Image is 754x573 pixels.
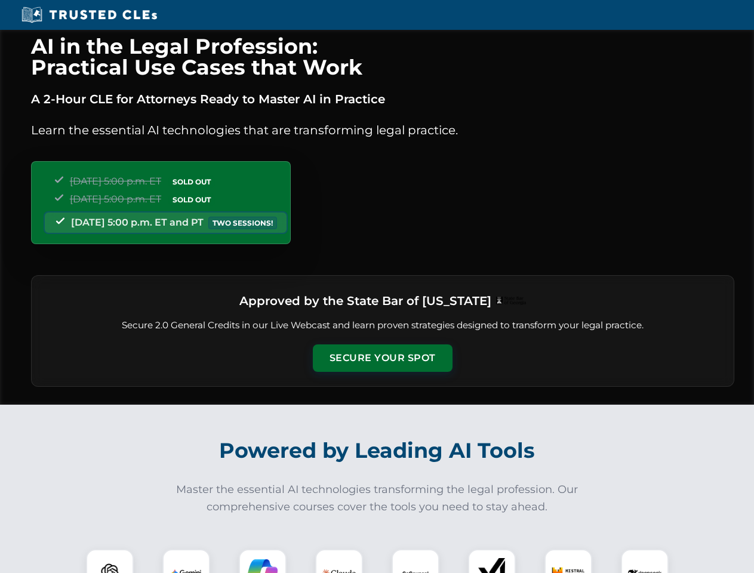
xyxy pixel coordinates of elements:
[70,193,161,205] span: [DATE] 5:00 p.m. ET
[18,6,161,24] img: Trusted CLEs
[496,297,526,305] img: Logo
[47,430,708,472] h2: Powered by Leading AI Tools
[313,344,453,372] button: Secure Your Spot
[31,90,734,109] p: A 2-Hour CLE for Attorneys Ready to Master AI in Practice
[239,290,491,312] h3: Approved by the State Bar of [US_STATE]
[168,481,586,516] p: Master the essential AI technologies transforming the legal profession. Our comprehensive courses...
[46,319,719,332] p: Secure 2.0 General Credits in our Live Webcast and learn proven strategies designed to transform ...
[31,36,734,78] h1: AI in the Legal Profession: Practical Use Cases that Work
[31,121,734,140] p: Learn the essential AI technologies that are transforming legal practice.
[70,175,161,187] span: [DATE] 5:00 p.m. ET
[168,193,215,206] span: SOLD OUT
[168,175,215,188] span: SOLD OUT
